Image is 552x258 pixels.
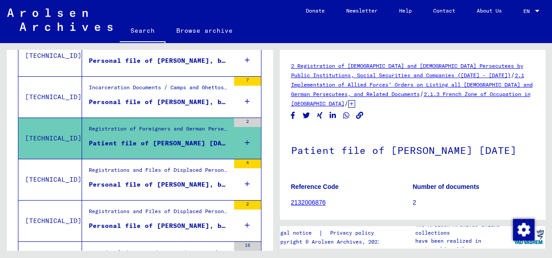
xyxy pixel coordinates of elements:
span: / [344,99,348,107]
b: Reference Code [291,183,339,190]
button: Share on Xing [315,110,325,121]
div: Personal file of [PERSON_NAME], born on [DEMOGRAPHIC_DATA], born in [GEOGRAPHIC_DATA] and of furt... [89,221,230,231]
span: / [511,71,515,79]
a: Search [120,20,165,43]
p: Copyright © Arolsen Archives, 2021 [274,238,385,246]
a: 2 Registration of [DEMOGRAPHIC_DATA] and [DEMOGRAPHIC_DATA] Persecutees by Public Institutions, S... [291,62,523,79]
a: Legal notice [274,228,319,238]
div: Registration of Foreigners and German Persecutees by Public Institutions, Social Securities and C... [89,125,230,137]
h1: Patient file of [PERSON_NAME] [DATE] [291,130,535,169]
td: [TECHNICAL_ID] [18,159,82,200]
button: Share on LinkedIn [328,110,338,121]
button: Copy link [355,110,365,121]
a: Browse archive [165,20,243,41]
img: Change consent [513,219,535,241]
div: | [274,228,385,238]
b: Number of documents [413,183,479,190]
div: Registrations and Files of Displaced Persons, Children and Missing Persons / Relief Programs of V... [89,166,230,179]
div: Personal file of [PERSON_NAME], born on [DEMOGRAPHIC_DATA], born in [GEOGRAPHIC_DATA] [89,97,230,107]
div: Incarceration Documents / Camps and Ghettos / Buchenwald Concentration Camp / Individual Document... [89,83,230,96]
div: 4 [234,159,261,168]
button: Share on WhatsApp [342,110,351,121]
td: [TECHNICAL_ID] [18,118,82,159]
button: Share on Facebook [288,110,298,121]
a: 2.1 Implementation of Allied Forces’ Orders on Listing all [DEMOGRAPHIC_DATA] and German Persecut... [291,72,533,97]
div: Personal file of [PERSON_NAME], born on [DEMOGRAPHIC_DATA], born in [GEOGRAPHIC_DATA] [89,180,230,189]
button: Share on Twitter [302,110,311,121]
span: EN [523,8,533,14]
span: / [420,90,424,98]
a: Privacy policy [323,228,385,238]
td: [TECHNICAL_ID] [18,200,82,241]
div: Registrations and Files of Displaced Persons, Children and Missing Persons / Relief Programs of V... [89,207,230,220]
div: Personal file of [PERSON_NAME], born on [DEMOGRAPHIC_DATA] [89,56,230,66]
img: yv_logo.png [512,226,546,248]
div: 16 [234,242,261,251]
div: Patient file of [PERSON_NAME] [DATE] [89,139,230,148]
p: 2 [413,198,534,207]
a: 2132006876 [291,199,326,206]
div: 2 [234,201,261,210]
p: have been realized in partnership with [415,237,512,253]
img: Arolsen_neg.svg [7,9,113,31]
p: The Arolsen Archives online collections [415,221,512,237]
